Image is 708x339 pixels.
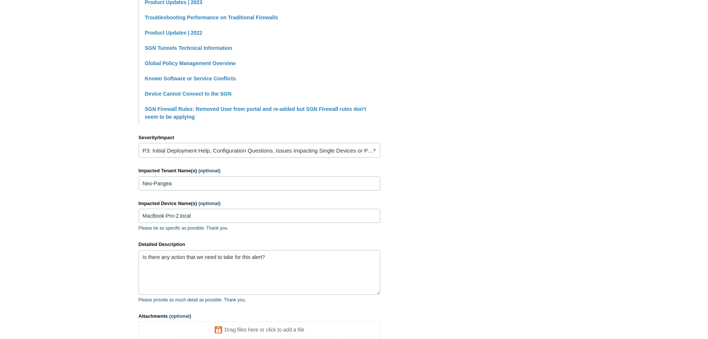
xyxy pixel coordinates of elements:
[139,134,380,141] label: Severity/Impact
[139,143,380,158] a: P3: Initial Deployment Help, Configuration Questions, Issues Impacting Single Devices or Past Out...
[145,30,203,36] a: Product Updates | 2022
[139,200,380,207] label: Impacted Device Name(s)
[139,167,380,175] label: Impacted Tenant Name(s)
[139,313,380,320] label: Attachments
[145,45,232,51] a: SGN Tunnels Technical Information
[145,106,366,120] a: SGN Firewall Rules: Removed User from portal and re-added but SGN Firewall rules don't seem to be...
[145,91,232,97] a: Device Cannot Connect to the SGN
[145,60,236,66] a: Global Policy Management Overview
[139,297,380,303] p: Please provide as much detail as possible. Thank you.
[139,225,380,231] p: Please be as specific as possible. Thank you.
[198,168,220,173] span: (optional)
[139,241,380,248] label: Detailed Description
[145,15,278,20] a: Troubleshooting Performance on Traditional Firewalls
[145,76,236,81] a: Known Software or Service Conflicts
[169,313,191,319] span: (optional)
[198,201,220,206] span: (optional)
